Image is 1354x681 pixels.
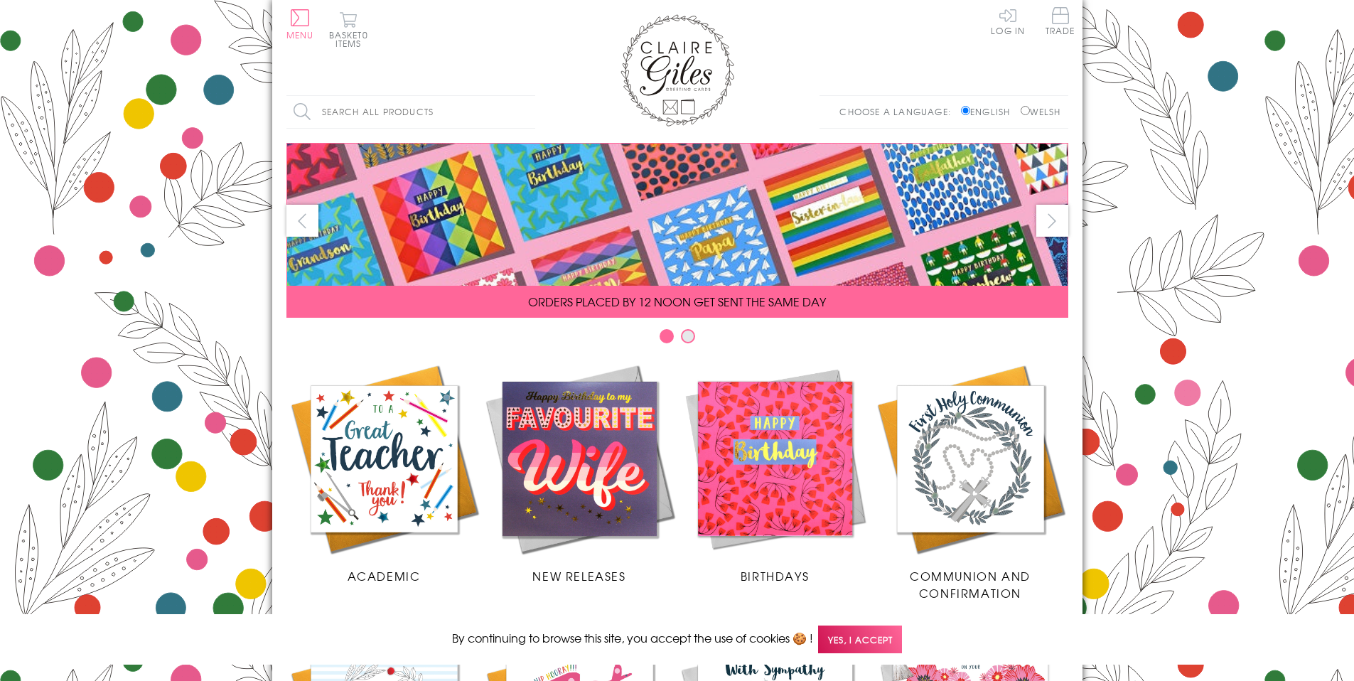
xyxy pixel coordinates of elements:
[286,328,1068,350] div: Carousel Pagination
[335,28,368,50] span: 0 items
[482,361,677,584] a: New Releases
[1046,7,1075,35] span: Trade
[528,293,826,310] span: ORDERS PLACED BY 12 NOON GET SENT THE SAME DAY
[286,28,314,41] span: Menu
[991,7,1025,35] a: Log In
[1036,205,1068,237] button: next
[348,567,421,584] span: Academic
[660,329,674,343] button: Carousel Page 1 (Current Slide)
[681,329,695,343] button: Carousel Page 2
[1021,106,1030,115] input: Welsh
[521,96,535,128] input: Search
[1021,105,1061,118] label: Welsh
[620,14,734,127] img: Claire Giles Greetings Cards
[961,105,1017,118] label: English
[961,106,970,115] input: English
[286,361,482,584] a: Academic
[329,11,368,48] button: Basket0 items
[286,9,314,39] button: Menu
[286,205,318,237] button: prev
[839,105,958,118] p: Choose a language:
[910,567,1031,601] span: Communion and Confirmation
[677,361,873,584] a: Birthdays
[1046,7,1075,38] a: Trade
[818,626,902,653] span: Yes, I accept
[286,96,535,128] input: Search all products
[873,361,1068,601] a: Communion and Confirmation
[741,567,809,584] span: Birthdays
[532,567,625,584] span: New Releases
